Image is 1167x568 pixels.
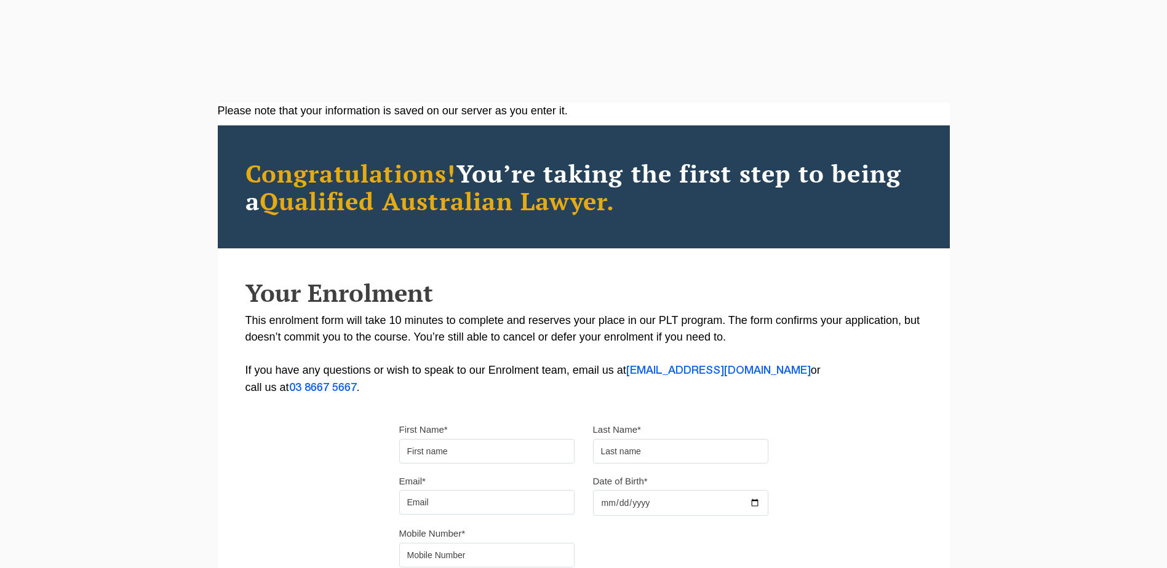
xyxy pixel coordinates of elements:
span: Congratulations! [245,157,456,189]
h2: Your Enrolment [245,279,922,306]
span: Qualified Australian Lawyer. [260,184,615,217]
label: Date of Birth* [593,475,648,487]
input: Mobile Number [399,543,575,567]
label: Email* [399,475,426,487]
label: First Name* [399,424,448,436]
label: Last Name* [593,424,641,436]
div: Please note that your information is saved on our server as you enter it. [218,103,950,119]
label: Mobile Number* [399,527,466,540]
input: First name [399,439,575,463]
input: Email [399,490,575,515]
input: Last name [593,439,768,463]
a: [EMAIL_ADDRESS][DOMAIN_NAME] [626,366,811,376]
h2: You’re taking the first step to being a [245,159,922,215]
p: This enrolment form will take 10 minutes to complete and reserves your place in our PLT program. ... [245,312,922,396]
a: 03 8667 5667 [289,383,357,393]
